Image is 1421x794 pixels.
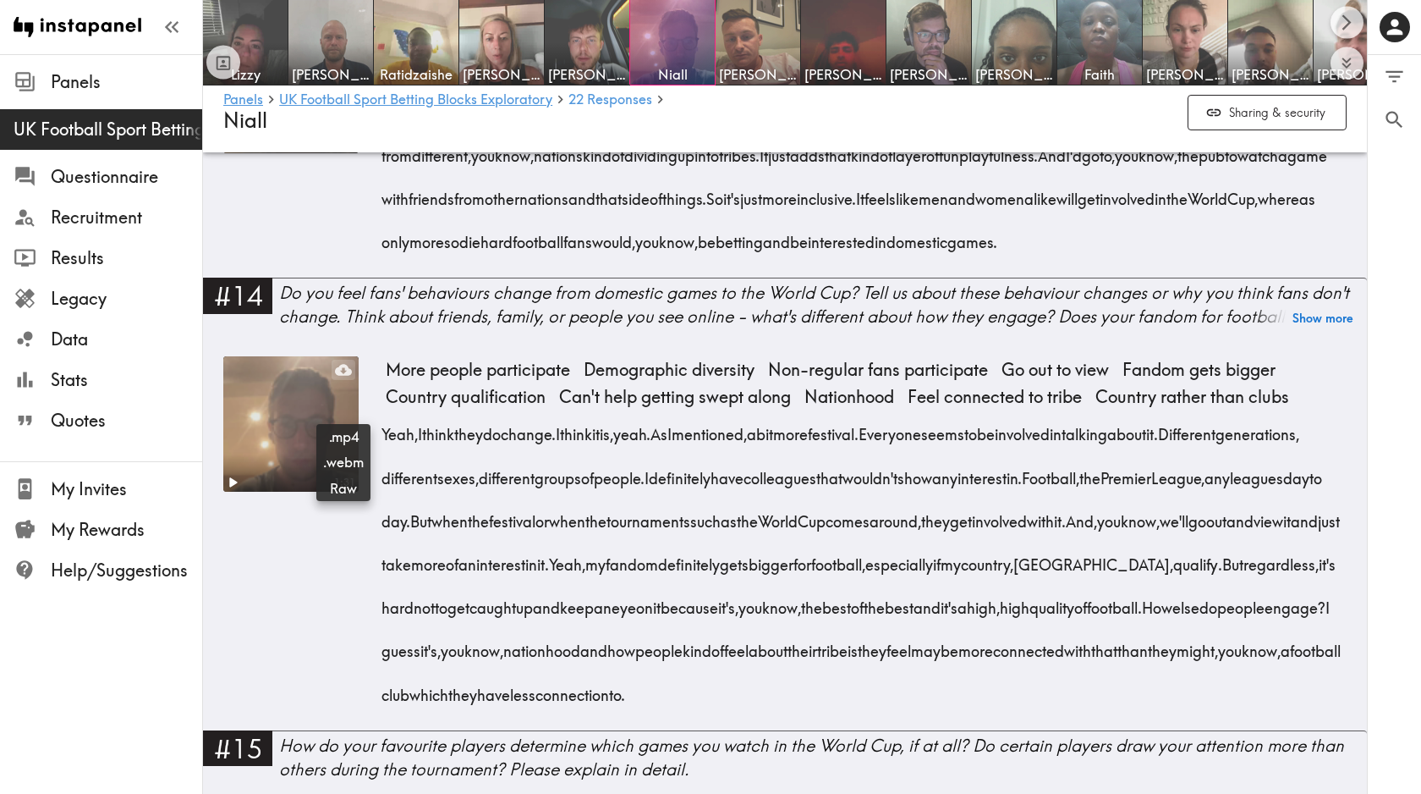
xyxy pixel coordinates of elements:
[743,450,816,493] span: colleagues
[1007,450,1022,493] span: in.
[447,581,469,624] span: get
[223,108,267,133] span: Niall
[1368,55,1421,98] button: Filter Responses
[1107,407,1146,450] span: about
[1283,450,1309,493] span: day
[885,581,913,624] span: best
[1142,581,1172,624] span: How
[489,494,535,538] span: festival
[1206,494,1226,538] span: out
[672,407,747,450] span: mentioned,
[921,494,950,538] span: they
[1217,581,1265,624] span: people
[1158,407,1215,450] span: Different
[1199,581,1217,624] span: do
[479,450,535,493] span: different
[458,538,476,581] span: an
[1061,65,1138,84] span: Faith
[1146,407,1158,450] span: it.
[957,581,967,624] span: a
[1188,172,1227,215] span: World
[1121,494,1160,538] span: know,
[568,92,652,106] span: 22 Responses
[51,518,202,542] span: My Rewards
[816,450,842,493] span: that
[634,65,711,84] span: Niall
[594,450,645,493] span: people.
[710,450,743,493] span: have
[826,494,870,538] span: comes
[323,479,364,498] span: Raw
[1027,494,1054,538] span: with
[967,581,1000,624] span: high,
[51,70,202,94] span: Panels
[323,427,364,446] span: .mp4
[1116,356,1282,383] span: Fandom gets bigger
[636,581,653,624] span: on
[1254,494,1283,538] span: view
[592,215,635,258] span: would,
[1022,450,1079,493] span: Football,
[716,215,763,258] span: betting
[667,407,672,450] span: I
[635,215,659,258] span: you
[817,624,848,667] span: tribe
[1013,538,1173,581] span: [GEOGRAPHIC_DATA],
[1089,383,1296,411] span: Country rather than clubs
[1318,494,1340,538] span: just
[848,624,858,667] span: is
[469,581,516,624] span: caught
[897,450,932,493] span: show
[381,624,420,667] span: guess
[1283,494,1291,538] span: it
[1091,624,1117,667] span: that
[422,407,454,450] span: think
[1265,581,1325,624] span: engage?
[1160,494,1188,538] span: we'll
[381,407,418,450] span: Yeah,
[1024,172,1056,215] span: alike
[503,624,580,667] span: nationhood
[548,65,626,84] span: [PERSON_NAME]
[1050,407,1062,450] span: in
[525,538,537,581] span: in
[658,538,720,581] span: definitely
[964,407,977,450] span: to
[758,494,798,538] span: World
[535,494,549,538] span: or
[513,215,563,258] span: football
[762,172,797,215] span: more
[662,172,706,215] span: things.
[51,287,202,311] span: Legacy
[1290,624,1341,667] span: football
[801,581,822,624] span: the
[594,581,612,624] span: an
[932,450,957,493] span: any
[51,409,202,433] span: Quotes
[454,172,485,215] span: from
[535,450,581,493] span: groups
[1383,108,1406,131] span: Search
[975,172,1024,215] span: women
[414,581,435,624] span: not
[411,538,446,581] span: more
[563,215,592,258] span: fans
[787,624,817,667] span: their
[323,453,364,471] span: .webm
[1177,624,1218,667] span: might,
[1230,450,1283,493] span: leagues
[51,477,202,501] span: My Invites
[804,65,882,84] span: Yashvardhan
[519,172,568,215] span: nations
[706,172,723,215] span: So
[761,356,995,383] span: Non-regular fans participate
[501,407,556,450] span: change.
[896,172,919,215] span: like
[808,215,875,258] span: interested
[606,538,658,581] span: fandom
[683,624,711,667] span: kind
[203,731,272,766] div: #15
[718,581,738,624] span: it's,
[886,215,947,258] span: domestic
[957,450,1007,493] span: interest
